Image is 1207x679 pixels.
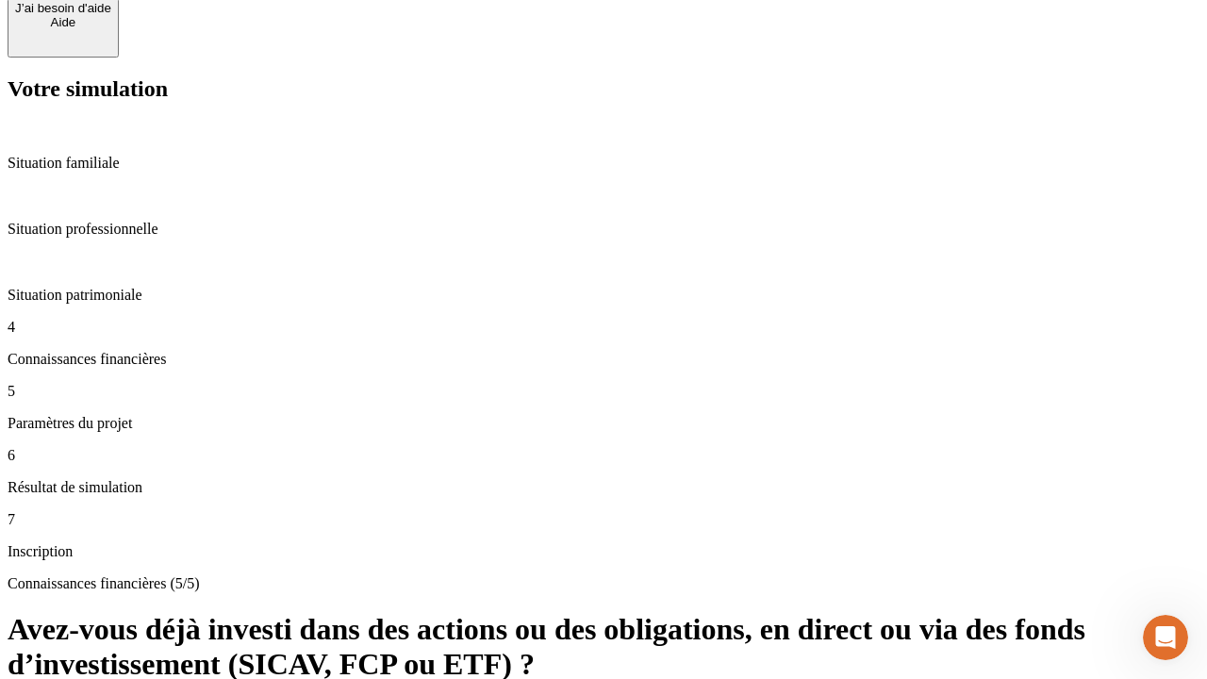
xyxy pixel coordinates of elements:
p: Inscription [8,543,1199,560]
h2: Votre simulation [8,76,1199,102]
p: Connaissances financières [8,351,1199,368]
div: Aide [15,15,111,29]
p: Connaissances financières (5/5) [8,575,1199,592]
p: Situation professionnelle [8,221,1199,238]
iframe: Intercom live chat [1143,615,1188,660]
p: 4 [8,319,1199,336]
p: Paramètres du projet [8,415,1199,432]
p: Résultat de simulation [8,479,1199,496]
p: 6 [8,447,1199,464]
p: 5 [8,383,1199,400]
p: Situation patrimoniale [8,287,1199,304]
p: 7 [8,511,1199,528]
p: Situation familiale [8,155,1199,172]
div: J’ai besoin d'aide [15,1,111,15]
